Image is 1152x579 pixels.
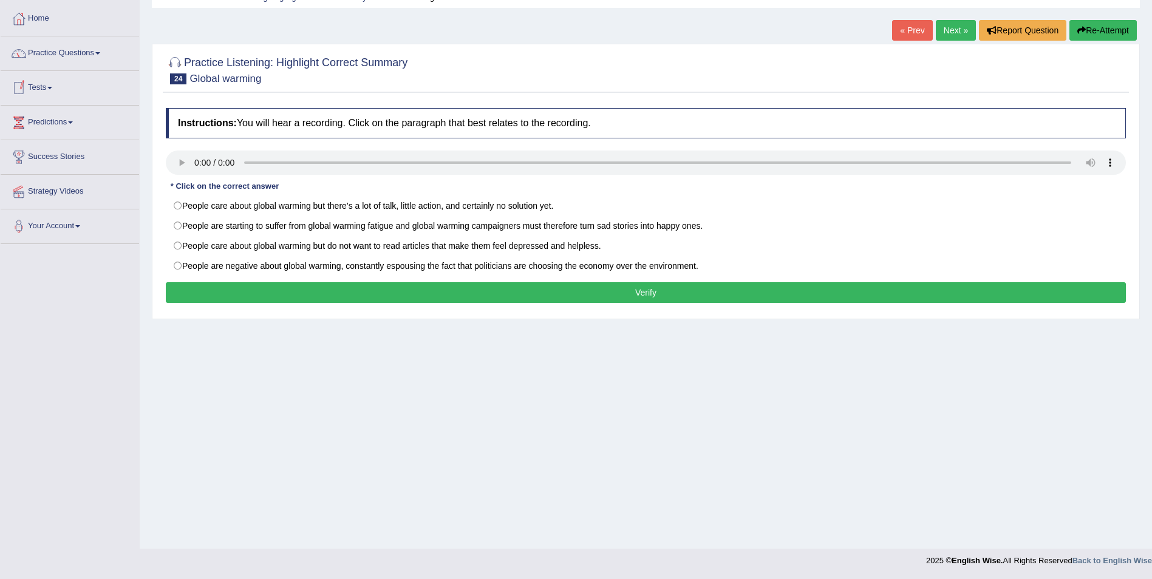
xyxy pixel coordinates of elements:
[1,175,139,205] a: Strategy Videos
[166,181,284,192] div: * Click on the correct answer
[1069,20,1137,41] button: Re-Attempt
[189,73,261,84] small: Global warming
[926,549,1152,566] div: 2025 © All Rights Reserved
[1,71,139,101] a: Tests
[1072,556,1152,565] a: Back to English Wise
[178,118,237,128] b: Instructions:
[166,215,1126,236] label: People are starting to suffer from global warming fatigue and global warming campaigners must the...
[166,282,1126,303] button: Verify
[1,36,139,67] a: Practice Questions
[952,556,1003,565] strong: English Wise.
[892,20,932,41] a: « Prev
[166,108,1126,138] h4: You will hear a recording. Click on the paragraph that best relates to the recording.
[1,209,139,240] a: Your Account
[1,2,139,32] a: Home
[166,54,407,84] h2: Practice Listening: Highlight Correct Summary
[170,73,186,84] span: 24
[1,140,139,171] a: Success Stories
[166,235,1126,256] label: People care about global warming but do not want to read articles that make them feel depressed a...
[166,195,1126,216] label: People care about global warming but there’s a lot of talk, little action, and certainly no solut...
[979,20,1066,41] button: Report Question
[936,20,976,41] a: Next »
[1,106,139,136] a: Predictions
[166,256,1126,276] label: People are negative about global warming, constantly espousing the fact that politicians are choo...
